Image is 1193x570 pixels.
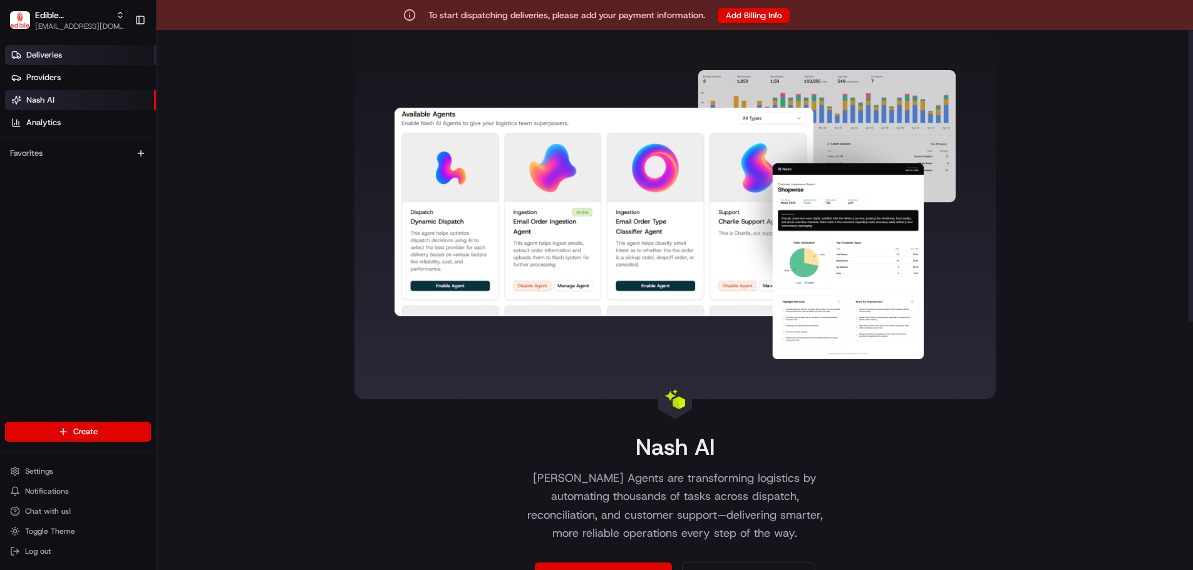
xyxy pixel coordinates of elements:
[13,50,228,70] p: Welcome 👋
[125,212,152,221] span: Pylon
[428,9,705,21] p: To start dispatching deliveries, please add your payment information.
[13,183,23,193] div: 📗
[25,466,53,476] span: Settings
[26,94,54,106] span: Nash AI
[5,143,151,163] div: Favorites
[33,81,207,94] input: Clear
[25,181,96,194] span: Knowledge Base
[118,181,201,194] span: API Documentation
[8,176,101,199] a: 📗Knowledge Base
[5,45,156,65] a: Deliveries
[88,211,152,221] a: Powered byPylon
[515,469,835,542] p: [PERSON_NAME] Agents are transforming logistics by automating thousands of tasks across dispatch,...
[43,132,158,142] div: We're available if you need us!
[636,434,715,459] h1: Nash AI
[5,90,156,110] a: Nash AI
[25,506,71,516] span: Chat with us!
[25,486,69,496] span: Notifications
[395,70,956,359] img: Nash AI Dashboard
[5,68,156,88] a: Providers
[106,183,116,193] div: 💻
[13,120,35,142] img: 1736555255976-a54dd68f-1ca7-489b-9aae-adbdc363a1c4
[10,11,30,28] img: Edible Arrangements - Mother's Day POC
[5,542,151,560] button: Log out
[35,21,125,31] button: [EMAIL_ADDRESS][DOMAIN_NAME]
[213,123,228,138] button: Start new chat
[26,72,61,83] span: Providers
[26,49,62,61] span: Deliveries
[73,426,98,437] span: Create
[718,8,790,23] button: Add Billing Info
[25,546,51,556] span: Log out
[665,389,685,409] img: Nash AI Logo
[43,120,205,132] div: Start new chat
[5,502,151,520] button: Chat with us!
[13,13,38,38] img: Nash
[101,176,206,199] a: 💻API Documentation
[5,5,130,35] button: Edible Arrangements - Mother's Day POCEdible Arrangements - [DATE] POC[EMAIL_ADDRESS][DOMAIN_NAME]
[35,9,111,21] button: Edible Arrangements - [DATE] POC
[5,482,151,500] button: Notifications
[5,462,151,480] button: Settings
[5,113,156,133] a: Analytics
[25,526,75,536] span: Toggle Theme
[5,522,151,540] button: Toggle Theme
[5,422,151,442] button: Create
[26,117,61,128] span: Analytics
